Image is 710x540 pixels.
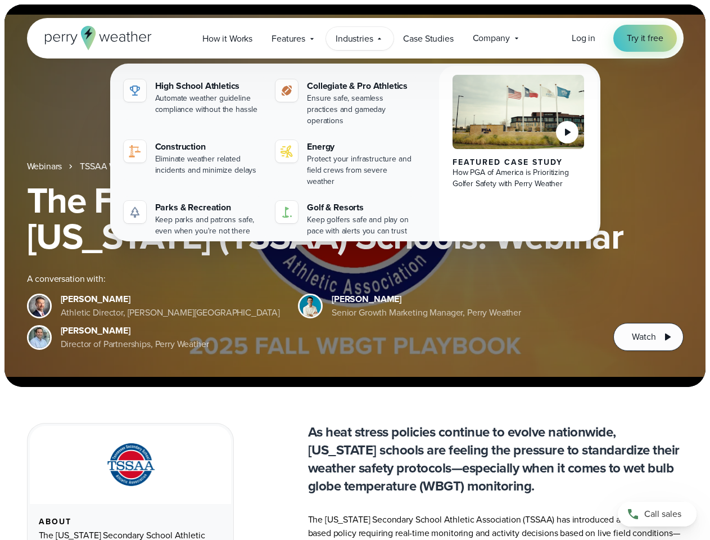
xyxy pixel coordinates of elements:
div: Athletic Director, [PERSON_NAME][GEOGRAPHIC_DATA] [61,306,281,319]
a: How it Works [193,27,262,50]
img: construction perry weather [128,145,142,158]
div: Protect your infrastructure and field crews from severe weather [307,154,414,187]
a: construction perry weather Construction Eliminate weather related incidents and minimize delays [119,136,267,181]
div: [PERSON_NAME] [332,292,521,306]
p: As heat stress policies continue to evolve nationwide, [US_STATE] schools are feeling the pressur... [308,423,684,495]
div: Golf & Resorts [307,201,414,214]
span: Try it free [627,31,663,45]
h1: The Fall WBGT Playbook for [US_STATE] (TSSAA) Schools: Webinar [27,182,684,254]
div: High School Athletics [155,79,263,93]
span: Features [272,32,305,46]
span: Industries [336,32,373,46]
div: Featured Case Study [453,158,585,167]
span: How it Works [202,32,252,46]
img: proathletics-icon@2x-1.svg [280,84,293,97]
a: Call sales [618,502,697,526]
img: Jeff Wood [29,327,50,348]
div: Collegiate & Pro Athletics [307,79,414,93]
div: Construction [155,140,263,154]
div: [PERSON_NAME] [61,292,281,306]
a: Energy Protect your infrastructure and field crews from severe weather [271,136,419,192]
img: Spencer Patton, Perry Weather [300,295,321,317]
span: Watch [632,330,655,344]
a: TSSAA WBGT Fall Playbook [80,160,187,173]
div: About [39,517,222,526]
img: golf-iconV2.svg [280,205,293,219]
img: PGA of America, Frisco Campus [453,75,585,149]
a: Log in [572,31,595,45]
div: Ensure safe, seamless practices and gameday operations [307,93,414,127]
img: Brian Wyatt [29,295,50,317]
a: Case Studies [394,27,463,50]
a: Webinars [27,160,62,173]
a: Collegiate & Pro Athletics Ensure safe, seamless practices and gameday operations [271,75,419,131]
div: Keep golfers safe and play on pace with alerts you can trust [307,214,414,237]
img: energy-icon@2x-1.svg [280,145,293,158]
div: Parks & Recreation [155,201,263,214]
a: Try it free [613,25,676,52]
div: Keep parks and patrons safe, even when you're not there [155,214,263,237]
img: highschool-icon.svg [128,84,142,97]
div: Director of Partnerships, Perry Weather [61,337,209,351]
div: [PERSON_NAME] [61,324,209,337]
a: Golf & Resorts Keep golfers safe and play on pace with alerts you can trust [271,196,419,241]
div: Automate weather guideline compliance without the hassle [155,93,263,115]
div: Eliminate weather related incidents and minimize delays [155,154,263,176]
nav: Breadcrumb [27,160,684,173]
a: Parks & Recreation Keep parks and patrons safe, even when you're not there [119,196,267,241]
span: Call sales [644,507,681,521]
img: TSSAA-Tennessee-Secondary-School-Athletic-Association.svg [93,439,168,490]
button: Watch [613,323,683,351]
a: High School Athletics Automate weather guideline compliance without the hassle [119,75,267,120]
span: Log in [572,31,595,44]
span: Case Studies [403,32,453,46]
img: parks-icon-grey.svg [128,205,142,219]
div: Energy [307,140,414,154]
div: Senior Growth Marketing Manager, Perry Weather [332,306,521,319]
a: PGA of America, Frisco Campus Featured Case Study How PGA of America is Prioritizing Golfer Safet... [439,66,598,250]
div: A conversation with: [27,272,596,286]
span: Company [473,31,510,45]
div: How PGA of America is Prioritizing Golfer Safety with Perry Weather [453,167,585,190]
